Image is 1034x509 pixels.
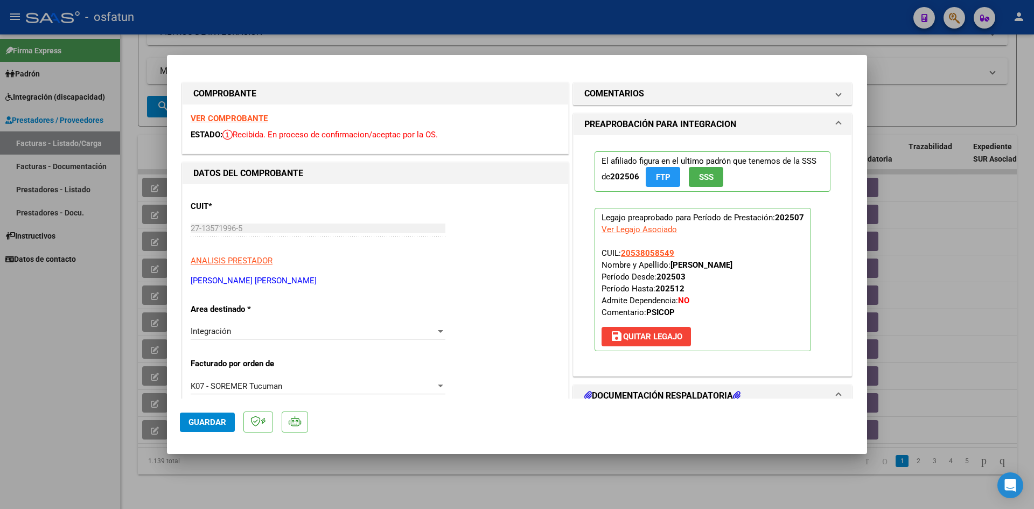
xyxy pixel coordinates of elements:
span: ESTADO: [191,130,222,140]
mat-expansion-panel-header: COMENTARIOS [574,83,851,104]
h1: PREAPROBACIÓN PARA INTEGRACION [584,118,736,131]
h1: COMENTARIOS [584,87,644,100]
p: Area destinado * [191,303,302,316]
mat-expansion-panel-header: DOCUMENTACIÓN RESPALDATORIA [574,385,851,407]
p: CUIT [191,200,302,213]
a: VER COMPROBANTE [191,114,268,123]
span: Integración [191,326,231,336]
strong: NO [678,296,689,305]
mat-expansion-panel-header: PREAPROBACIÓN PARA INTEGRACION [574,114,851,135]
strong: 202512 [655,284,684,294]
button: SSS [689,167,723,187]
span: CUIL: Nombre y Apellido: Período Desde: Período Hasta: Admite Dependencia: [602,248,732,317]
div: PREAPROBACIÓN PARA INTEGRACION [574,135,851,376]
p: [PERSON_NAME] [PERSON_NAME] [191,275,560,287]
span: FTP [656,172,670,182]
div: Ver Legajo Asociado [602,224,677,235]
span: Quitar Legajo [610,332,682,341]
h1: DOCUMENTACIÓN RESPALDATORIA [584,389,740,402]
strong: PSICOP [646,308,675,317]
span: SSS [699,172,714,182]
p: El afiliado figura en el ultimo padrón que tenemos de la SSS de [595,151,830,192]
button: FTP [646,167,680,187]
p: Facturado por orden de [191,358,302,370]
span: K07 - SOREMER Tucuman [191,381,282,391]
strong: COMPROBANTE [193,88,256,99]
strong: [PERSON_NAME] [670,260,732,270]
span: ANALISIS PRESTADOR [191,256,273,266]
button: Guardar [180,413,235,432]
strong: 202506 [610,172,639,182]
strong: 202503 [656,272,686,282]
div: Open Intercom Messenger [997,472,1023,498]
strong: 202507 [775,213,804,222]
strong: DATOS DEL COMPROBANTE [193,168,303,178]
span: Recibida. En proceso de confirmacion/aceptac por la OS. [222,130,438,140]
button: Quitar Legajo [602,327,691,346]
span: 20538058549 [621,248,674,258]
mat-icon: save [610,330,623,343]
span: Comentario: [602,308,675,317]
p: Legajo preaprobado para Período de Prestación: [595,208,811,351]
span: Guardar [188,417,226,427]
